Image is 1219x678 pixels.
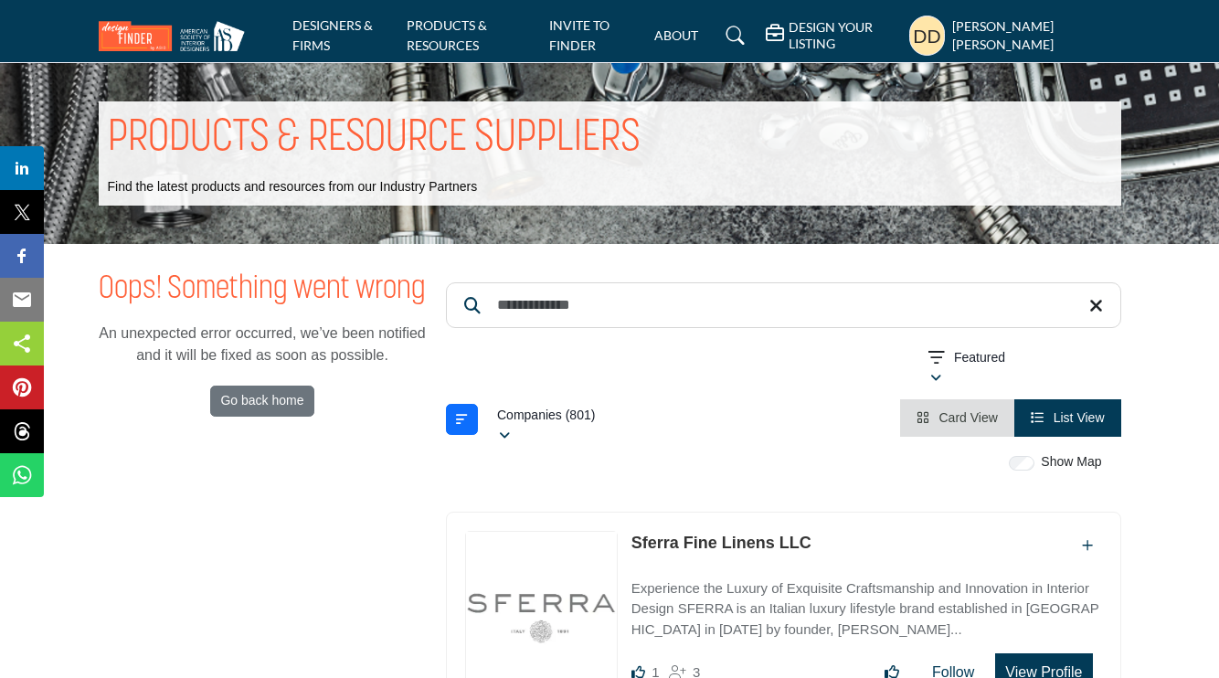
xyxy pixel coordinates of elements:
[407,17,487,53] a: PRODUCTS & RESOURCES
[766,19,900,52] div: DESIGN YOUR LISTING
[292,17,373,53] a: DESIGNERS & FIRMS
[99,323,427,366] p: An unexpected error occurred, we’ve been notified and it will be fixed as soon as possible.
[631,567,1102,641] a: Experience the Luxury of Exquisite Craftsmanship and Innovation in Interior Design SFERRA is an I...
[108,178,478,196] p: Find the latest products and resources from our Industry Partners
[497,407,595,425] p: Companies (801)
[631,534,811,552] a: Sferra Fine Linens LLC
[939,410,998,425] span: Card View
[1054,410,1105,425] span: List View
[446,282,1121,328] input: Search Keyword
[654,27,698,43] a: ABOUT
[918,342,1121,382] button: Featured
[708,21,757,50] a: Search
[1031,410,1105,425] a: View List
[900,399,1014,437] li: Card View
[1014,399,1121,437] li: List View
[631,578,1102,641] p: Experience the Luxury of Exquisite Craftsmanship and Innovation in Interior Design SFERRA is an I...
[954,349,1005,367] p: Featured
[446,404,478,435] button: Filter categories
[917,410,998,425] a: View Card
[99,21,254,51] img: Site Logo
[99,271,426,310] h1: Oops! Something went wrong
[210,386,314,417] a: Go back home
[549,17,609,53] a: INVITE TO FINDER
[1082,538,1093,553] a: Add To List
[909,16,945,56] button: Show hide supplier dropdown
[487,399,690,440] button: Companies (801)
[631,531,811,556] p: Sferra Fine Linens LLC
[952,17,1121,53] h5: [PERSON_NAME] [PERSON_NAME]
[789,19,900,52] h5: DESIGN YOUR LISTING
[108,111,641,167] h1: PRODUCTS & RESOURCE SUPPLIERS
[1041,452,1101,471] label: Show Map
[466,532,617,678] img: Sferra Fine Linens LLC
